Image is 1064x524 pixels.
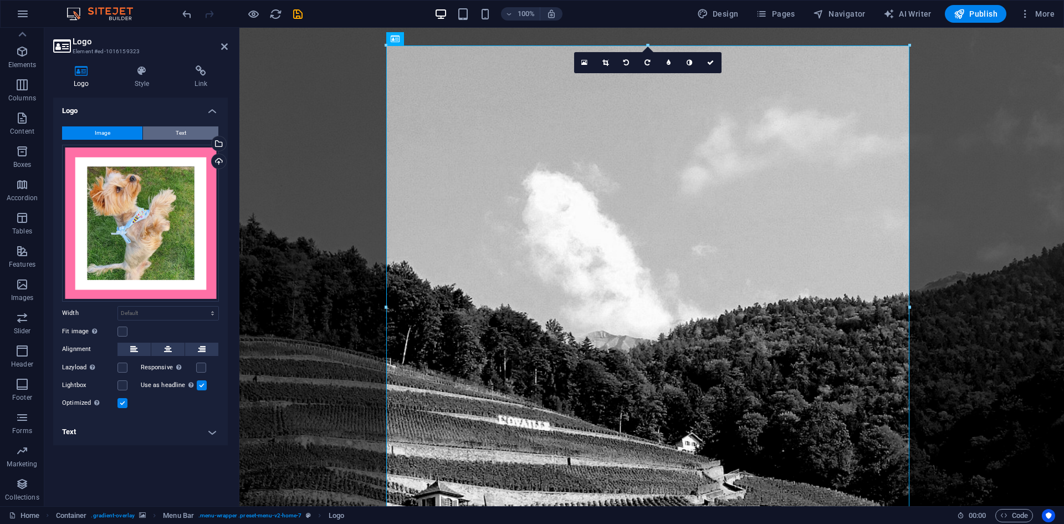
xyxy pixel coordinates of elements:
[181,8,193,21] i: Undo: Change image (Ctrl+Z)
[180,7,193,21] button: undo
[62,343,117,356] label: Alignment
[751,5,799,23] button: Pages
[269,8,282,21] i: Reload page
[616,52,637,73] a: Rotate left 90°
[12,393,32,402] p: Footer
[62,361,117,374] label: Lazyload
[8,60,37,69] p: Elements
[95,126,110,140] span: Image
[269,7,282,21] button: reload
[247,7,260,21] button: Click here to leave preview mode and continue editing
[501,7,540,21] button: 100%
[8,94,36,103] p: Columns
[546,9,556,19] i: On resize automatically adjust zoom level to fit chosen device.
[291,8,304,21] i: Save (Ctrl+S)
[11,360,33,369] p: Header
[693,5,743,23] button: Design
[64,7,147,21] img: Editor Logo
[1015,5,1059,23] button: More
[56,509,87,522] span: Click to select. Double-click to edit
[693,5,743,23] div: Design (Ctrl+Alt+Y)
[12,227,32,236] p: Tables
[976,511,978,520] span: :
[11,293,34,302] p: Images
[14,327,31,335] p: Slider
[141,361,196,374] label: Responsive
[9,260,35,269] p: Features
[198,509,301,522] span: . menu-wrapper .preset-menu-v2-home-7
[883,8,932,19] span: AI Writer
[995,509,1033,522] button: Code
[141,379,197,392] label: Use as headline
[9,509,39,522] a: Click to cancel selection. Double-click to open Pages
[73,47,206,57] h3: Element #ed-1016159323
[945,5,1006,23] button: Publish
[595,52,616,73] a: Crop mode
[329,509,344,522] span: Click to select. Double-click to edit
[969,509,986,522] span: 00 00
[13,160,32,169] p: Boxes
[73,37,228,47] h2: Logo
[53,98,228,118] h4: Logo
[53,65,114,89] h4: Logo
[114,65,175,89] h4: Style
[7,194,38,202] p: Accordion
[306,512,311,518] i: This element is a customizable preset
[679,52,700,73] a: Greyscale
[518,7,535,21] h6: 100%
[574,52,595,73] a: Select files from the file manager, stock photos, or upload file(s)
[954,8,997,19] span: Publish
[143,126,218,140] button: Text
[163,509,194,522] span: Click to select. Double-click to edit
[700,52,722,73] a: Confirm ( Ctrl ⏎ )
[7,460,37,469] p: Marketing
[62,126,142,140] button: Image
[62,145,219,302] div: hippie_newsletter_background-q6U84FRuAEsbNrcBnxZlkw.png
[1042,509,1055,522] button: Usercentrics
[756,8,795,19] span: Pages
[1020,8,1055,19] span: More
[56,509,344,522] nav: breadcrumb
[10,127,34,136] p: Content
[697,8,739,19] span: Design
[62,379,117,392] label: Lightbox
[879,5,936,23] button: AI Writer
[53,419,228,445] h4: Text
[291,7,304,21] button: save
[62,310,117,316] label: Width
[176,126,186,140] span: Text
[174,65,228,89] h4: Link
[813,8,866,19] span: Navigator
[809,5,870,23] button: Navigator
[1000,509,1028,522] span: Code
[5,493,39,502] p: Collections
[957,509,986,522] h6: Session time
[637,52,658,73] a: Rotate right 90°
[62,396,117,410] label: Optimized
[62,325,117,338] label: Fit image
[91,509,135,522] span: . gradient-overlay
[658,52,679,73] a: Blur
[139,512,146,518] i: This element contains a background
[12,426,32,435] p: Forms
